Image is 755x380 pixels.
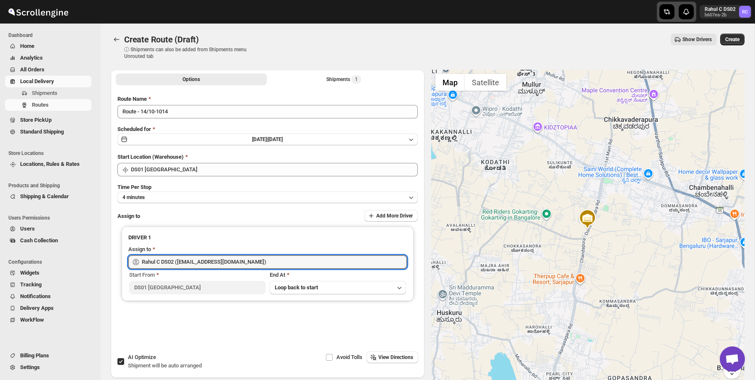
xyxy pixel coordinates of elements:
button: Users [5,223,91,235]
span: Products and Shipping [8,182,95,189]
button: Cash Collection [5,235,91,246]
button: View Directions [367,351,418,363]
input: Search assignee [142,255,407,269]
span: Start From [129,272,155,278]
span: Billing Plans [20,352,49,359]
button: All Route Options [116,73,267,85]
text: RC [742,9,748,15]
span: [DATE] [268,136,283,142]
span: Shipping & Calendar [20,193,69,199]
span: Tracking [20,281,42,288]
button: Delivery Apps [5,302,91,314]
span: Users [20,225,35,232]
span: Locations, Rules & Rates [20,161,80,167]
span: Routes [32,102,49,108]
button: Show street map [435,74,465,91]
span: Configurations [8,259,95,265]
button: Tracking [5,279,91,291]
span: Route Name [117,96,147,102]
div: All Route Options [111,88,424,351]
span: All Orders [20,66,44,73]
span: View Directions [378,354,413,361]
span: AI Optimize [128,354,156,360]
button: Home [5,40,91,52]
span: Create Route (Draft) [124,34,199,45]
span: [DATE] | [252,136,268,142]
p: Rahul C DS02 [705,6,736,13]
span: Rahul C DS02 [739,6,751,18]
div: Assign to [128,245,151,254]
span: Standard Shipping [20,128,64,135]
span: Local Delivery [20,78,54,84]
h3: DRIVER 1 [128,233,407,242]
div: Open chat [720,346,745,372]
span: 4 minutes [122,194,145,201]
button: Billing Plans [5,350,91,362]
button: Widgets [5,267,91,279]
button: Settings [5,362,91,373]
button: Shipments [5,87,91,99]
span: Shipments [32,90,57,96]
span: Loop back to start [275,284,318,291]
div: Shipments [326,75,361,84]
button: Add More Driver [364,210,418,222]
span: Users Permissions [8,215,95,221]
p: b607ea-2b [705,13,736,18]
span: Show Drivers [682,36,712,43]
button: Analytics [5,52,91,64]
img: ScrollEngine [7,1,70,22]
span: Add More Driver [376,212,413,219]
span: Settings [20,364,40,370]
button: Routes [5,99,91,111]
span: Assign to [117,213,140,219]
button: [DATE]|[DATE] [117,134,418,145]
span: Store Locations [8,150,95,157]
button: All Orders [5,64,91,76]
span: Widgets [20,270,39,276]
button: Routes [111,34,122,45]
span: WorkFlow [20,317,44,323]
span: Home [20,43,34,49]
span: Scheduled for [117,126,151,132]
span: Shipment will be auto arranged [128,362,202,369]
button: Shipping & Calendar [5,191,91,202]
span: Time Per Stop [117,184,151,190]
button: Loop back to start [270,281,406,294]
span: Store PickUp [20,117,52,123]
button: Map camera controls [724,362,740,379]
button: Show Drivers [671,34,717,45]
button: Show satellite imagery [465,74,506,91]
span: Dashboard [8,32,95,39]
span: Cash Collection [20,237,58,244]
button: Notifications [5,291,91,302]
span: Analytics [20,55,43,61]
button: Locations, Rules & Rates [5,158,91,170]
button: Selected Shipments [268,73,419,85]
span: Avoid Tolls [336,354,362,360]
span: Delivery Apps [20,305,54,311]
button: 4 minutes [117,191,418,203]
p: ⓘ Shipments can also be added from Shipments menu Unrouted tab [124,46,256,60]
span: Create [725,36,739,43]
div: End At [270,271,406,279]
span: Start Location (Warehouse) [117,154,184,160]
span: Notifications [20,293,51,299]
button: WorkFlow [5,314,91,326]
button: User menu [700,5,752,18]
span: Options [182,76,200,83]
input: Search location [131,163,418,176]
span: 1 [355,76,358,83]
button: Create [720,34,745,45]
input: Eg: Bengaluru Route [117,105,418,118]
